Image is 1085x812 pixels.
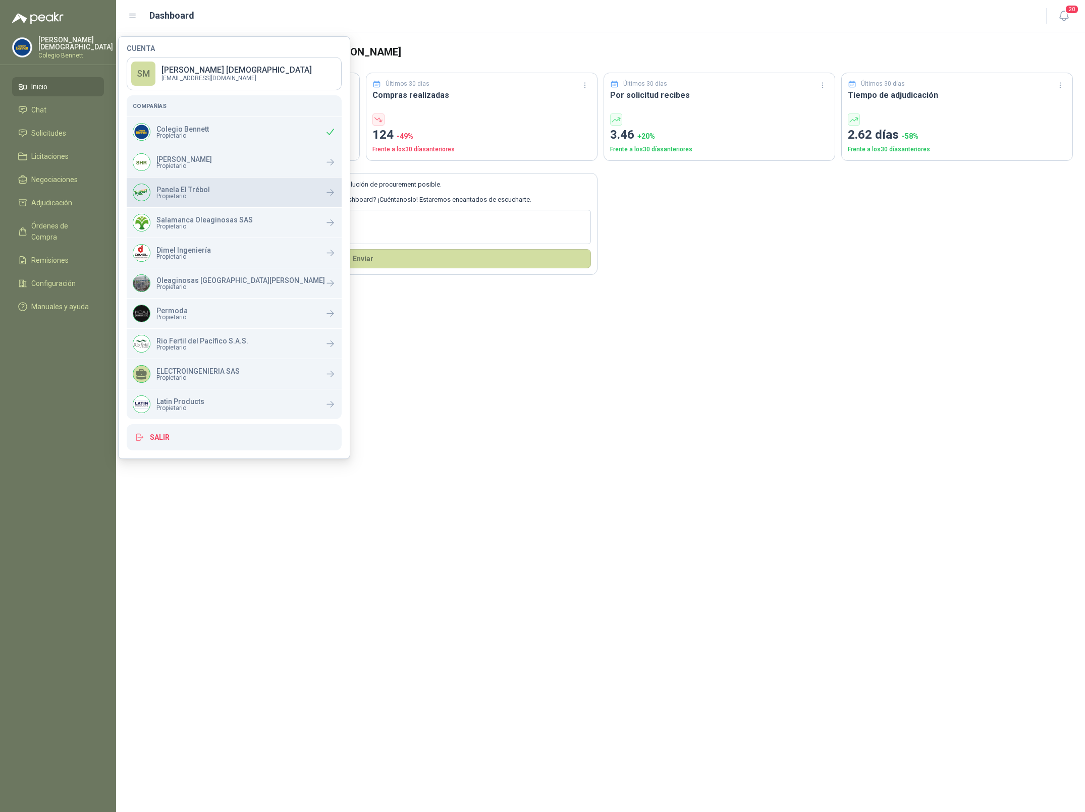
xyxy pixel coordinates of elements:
a: SM[PERSON_NAME] [DEMOGRAPHIC_DATA][EMAIL_ADDRESS][DOMAIN_NAME] [127,57,342,90]
a: Manuales y ayuda [12,297,104,316]
p: [PERSON_NAME] [DEMOGRAPHIC_DATA] [38,36,113,50]
a: Company Logo[PERSON_NAME]Propietario [127,147,342,177]
img: Logo peakr [12,12,64,24]
h3: Bienvenido de [DEMOGRAPHIC_DATA][PERSON_NAME] [144,44,1073,60]
p: Frente a los 30 días anteriores [610,145,829,154]
img: Company Logo [133,335,150,352]
img: Company Logo [133,214,150,231]
span: Propietario [156,223,253,229]
a: Company LogoRio Fertil del Pacífico S.A.S.Propietario [127,329,342,359]
a: Adjudicación [12,193,104,212]
span: Propietario [156,314,188,320]
span: Inicio [31,81,47,92]
h5: Compañías [133,101,336,110]
p: Dimel Ingeniería [156,247,211,254]
p: Oleaginosas [GEOGRAPHIC_DATA][PERSON_NAME] [156,277,325,284]
a: Chat [12,100,104,120]
span: Propietario [156,163,212,169]
a: Company LogoPanela El TrébolPropietario [127,178,342,207]
h3: Tiempo de adjudicación [848,89,1066,101]
span: Propietario [156,254,211,260]
div: Company LogoColegio BennettPropietario [127,117,342,147]
span: Órdenes de Compra [31,220,94,243]
h3: Compras realizadas [372,89,591,101]
p: Permoda [156,307,188,314]
p: Colegio Bennett [38,52,113,59]
a: Licitaciones [12,147,104,166]
span: Propietario [156,133,209,139]
a: Company LogoSalamanca Oleaginosas SASPropietario [127,208,342,238]
a: Remisiones [12,251,104,270]
img: Company Logo [13,38,32,57]
span: Solicitudes [31,128,66,139]
span: + 20 % [637,132,655,140]
img: Company Logo [133,305,150,322]
p: Últimos 30 días [386,79,429,89]
button: 20 [1055,7,1073,25]
p: 124 [372,126,591,145]
a: Configuración [12,274,104,293]
p: Latin Products [156,398,204,405]
span: Negociaciones [31,174,78,185]
span: Configuración [31,278,76,289]
p: 3.46 [610,126,829,145]
p: [PERSON_NAME] [156,156,212,163]
a: Company LogoLatin ProductsPropietario [127,389,342,419]
p: Frente a los 30 días anteriores [372,145,591,154]
span: Remisiones [31,255,69,266]
p: 2.62 días [848,126,1066,145]
a: Solicitudes [12,124,104,143]
a: Órdenes de Compra [12,216,104,247]
p: ELECTROINGENIERIA SAS [156,368,240,375]
h1: Dashboard [149,9,194,23]
span: Propietario [156,284,325,290]
p: Frente a los 30 días anteriores [848,145,1066,154]
p: [EMAIL_ADDRESS][DOMAIN_NAME] [161,75,312,81]
p: Panela El Trébol [156,186,210,193]
img: Company Logo [133,396,150,413]
div: SM [131,62,155,86]
h4: Cuenta [127,45,342,52]
button: Envíar [135,249,591,268]
span: 20 [1065,5,1079,14]
p: ¿Tienes alguna sugerencia o petición sobre lo que te gustaría ver en tu dashboard? ¡Cuéntanoslo! ... [135,195,591,205]
img: Company Logo [133,275,150,292]
img: Company Logo [133,124,150,140]
span: Chat [31,104,46,115]
button: Salir [127,424,342,450]
span: -49 % [397,132,413,140]
a: Inicio [12,77,104,96]
img: Company Logo [133,154,150,170]
a: Company LogoOleaginosas [GEOGRAPHIC_DATA][PERSON_NAME]Propietario [127,268,342,298]
img: Company Logo [133,184,150,201]
a: Company LogoPermodaPropietario [127,299,342,328]
span: Licitaciones [31,151,69,162]
a: Negociaciones [12,170,104,189]
span: Manuales y ayuda [31,301,89,312]
span: Adjudicación [31,197,72,208]
span: -58 % [902,132,918,140]
span: Propietario [156,344,248,351]
p: Rio Fertil del Pacífico S.A.S. [156,337,248,344]
p: Últimos 30 días [623,79,667,89]
span: Propietario [156,405,204,411]
p: En , nos importan tus necesidades y queremos ofrecerte la mejor solución de procurement posible. [135,180,591,190]
a: Company LogoDimel IngenieríaPropietario [127,238,342,268]
h3: Por solicitud recibes [610,89,829,101]
span: Propietario [156,193,210,199]
p: Salamanca Oleaginosas SAS [156,216,253,223]
p: [PERSON_NAME] [DEMOGRAPHIC_DATA] [161,66,312,74]
a: ELECTROINGENIERIA SASPropietario [127,359,342,389]
img: Company Logo [133,245,150,261]
span: Propietario [156,375,240,381]
p: Últimos 30 días [861,79,905,89]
